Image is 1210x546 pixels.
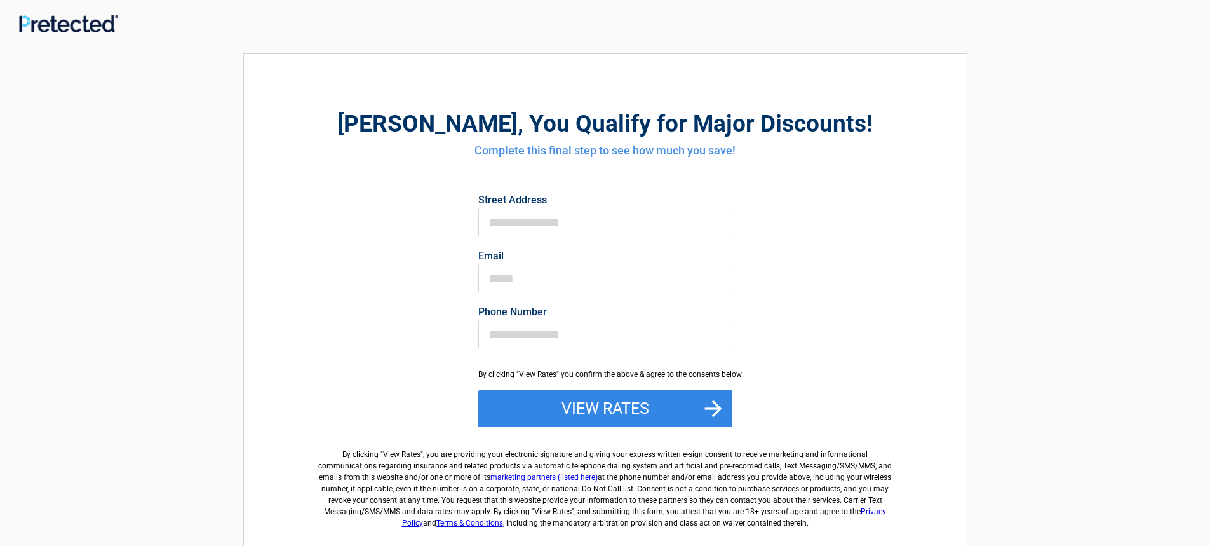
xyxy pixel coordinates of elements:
h2: , You Qualify for Major Discounts! [314,108,897,139]
label: Email [478,251,732,261]
label: By clicking " ", you are providing your electronic signature and giving your express written e-si... [314,439,897,529]
a: Terms & Conditions [436,519,503,528]
h4: Complete this final step to see how much you save! [314,142,897,159]
a: marketing partners (listed here) [490,473,598,482]
span: View Rates [383,450,420,459]
label: Phone Number [478,307,732,317]
div: By clicking "View Rates" you confirm the above & agree to the consents below [478,369,732,380]
span: [PERSON_NAME] [337,110,518,137]
a: Privacy Policy [402,507,887,528]
button: View Rates [478,390,732,427]
label: Street Address [478,195,732,205]
img: Main Logo [19,15,118,32]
